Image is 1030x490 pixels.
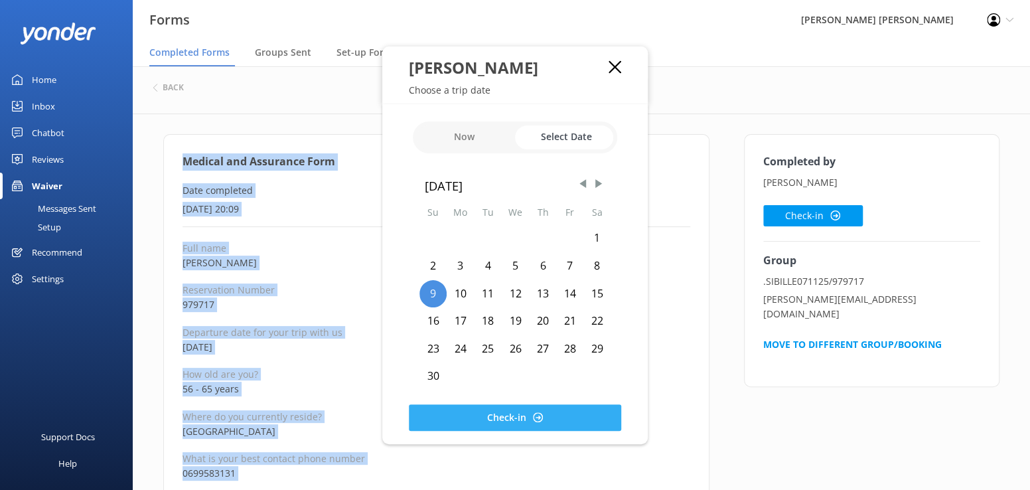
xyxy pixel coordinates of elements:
div: Sat Nov 15 2025 [583,280,611,308]
div: Thu Nov 27 2025 [530,335,557,363]
p: Choose a trip date [382,84,648,96]
div: Sun Nov 09 2025 [419,280,447,308]
div: Tue Nov 04 2025 [475,252,502,280]
div: Tue Nov 11 2025 [475,280,502,308]
div: Wed Nov 12 2025 [502,280,530,308]
abbr: Thursday [537,206,548,218]
div: Mon Nov 10 2025 [447,280,475,308]
div: Mon Nov 03 2025 [447,252,475,280]
abbr: Wednesday [508,206,522,218]
div: Sat Nov 29 2025 [583,335,611,363]
div: Thu Nov 06 2025 [530,252,557,280]
div: Thu Nov 13 2025 [530,280,557,308]
span: Next Month [592,177,605,191]
div: Sun Nov 30 2025 [419,363,447,390]
abbr: Tuesday [482,206,494,218]
div: Fri Nov 28 2025 [556,335,583,363]
abbr: Saturday [592,206,603,218]
div: Tue Nov 25 2025 [475,335,502,363]
div: Fri Nov 21 2025 [556,307,583,335]
div: Mon Nov 24 2025 [447,335,475,363]
div: Sun Nov 02 2025 [419,252,447,280]
div: Wed Nov 26 2025 [502,335,530,363]
div: [DATE] [425,176,605,195]
div: Fri Nov 14 2025 [556,280,583,308]
abbr: Monday [453,206,467,218]
div: Tue Nov 18 2025 [475,307,502,335]
div: Sat Nov 22 2025 [583,307,611,335]
div: Mon Nov 17 2025 [447,307,475,335]
div: Wed Nov 05 2025 [502,252,530,280]
div: Wed Nov 19 2025 [502,307,530,335]
div: Thu Nov 20 2025 [530,307,557,335]
div: Sun Nov 16 2025 [419,307,447,335]
div: Fri Nov 07 2025 [556,252,583,280]
span: Previous Month [576,177,589,191]
div: Sat Nov 01 2025 [583,224,611,252]
abbr: Sunday [427,206,439,218]
button: Close [609,60,621,74]
div: Sun Nov 23 2025 [419,335,447,363]
abbr: Friday [565,206,574,218]
div: Sat Nov 08 2025 [583,252,611,280]
div: [PERSON_NAME] [409,56,609,78]
button: Check-in [409,404,621,431]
